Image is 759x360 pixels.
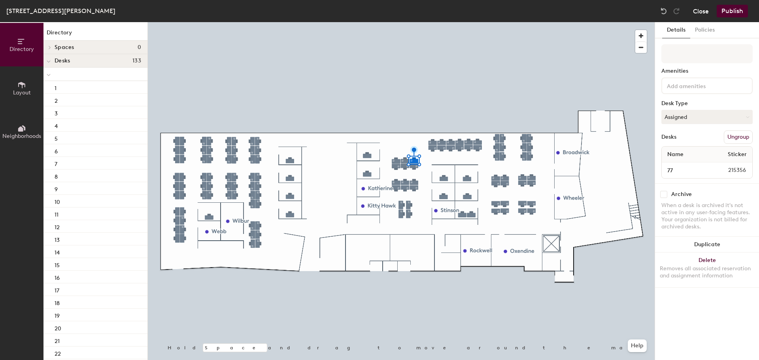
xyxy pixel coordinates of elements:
button: Ungroup [724,130,753,144]
button: Help [628,339,647,352]
button: Details [662,22,690,38]
p: 22 [55,348,61,357]
span: 215356 [709,166,751,175]
span: Sticker [724,147,751,162]
span: 0 [138,44,141,51]
p: 8 [55,171,58,180]
p: 7 [55,158,57,168]
p: 4 [55,121,58,130]
p: 13 [55,234,60,243]
span: Desks [55,58,70,64]
p: 10 [55,196,60,205]
p: 16 [55,272,60,281]
input: Unnamed desk [663,165,709,176]
span: 133 [132,58,141,64]
p: 12 [55,222,60,231]
span: Name [663,147,687,162]
span: Spaces [55,44,74,51]
img: Redo [672,7,680,15]
p: 15 [55,260,60,269]
h1: Directory [43,28,147,41]
button: Close [693,5,709,17]
p: 14 [55,247,60,256]
div: Desks [661,134,676,140]
span: Directory [9,46,34,53]
p: 20 [55,323,61,332]
div: When a desk is archived it's not active in any user-facing features. Your organization is not bil... [661,202,753,230]
span: Neighborhoods [2,133,41,139]
span: Layout [13,89,31,96]
p: 2 [55,95,58,104]
p: 18 [55,298,60,307]
div: Amenities [661,68,753,74]
div: [STREET_ADDRESS][PERSON_NAME] [6,6,115,16]
p: 1 [55,83,57,92]
button: Publish [717,5,748,17]
div: Archive [671,191,692,198]
button: Policies [690,22,719,38]
p: 6 [55,146,58,155]
button: DeleteRemoves all associated reservation and assignment information [655,253,759,287]
div: Desk Type [661,100,753,107]
p: 9 [55,184,58,193]
p: 3 [55,108,58,117]
button: Duplicate [655,237,759,253]
input: Add amenities [665,81,736,90]
p: 17 [55,285,59,294]
div: Removes all associated reservation and assignment information [660,265,754,279]
p: 5 [55,133,58,142]
p: 21 [55,335,60,345]
p: 11 [55,209,59,218]
button: Assigned [661,110,753,124]
img: Undo [660,7,668,15]
p: 19 [55,310,60,319]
